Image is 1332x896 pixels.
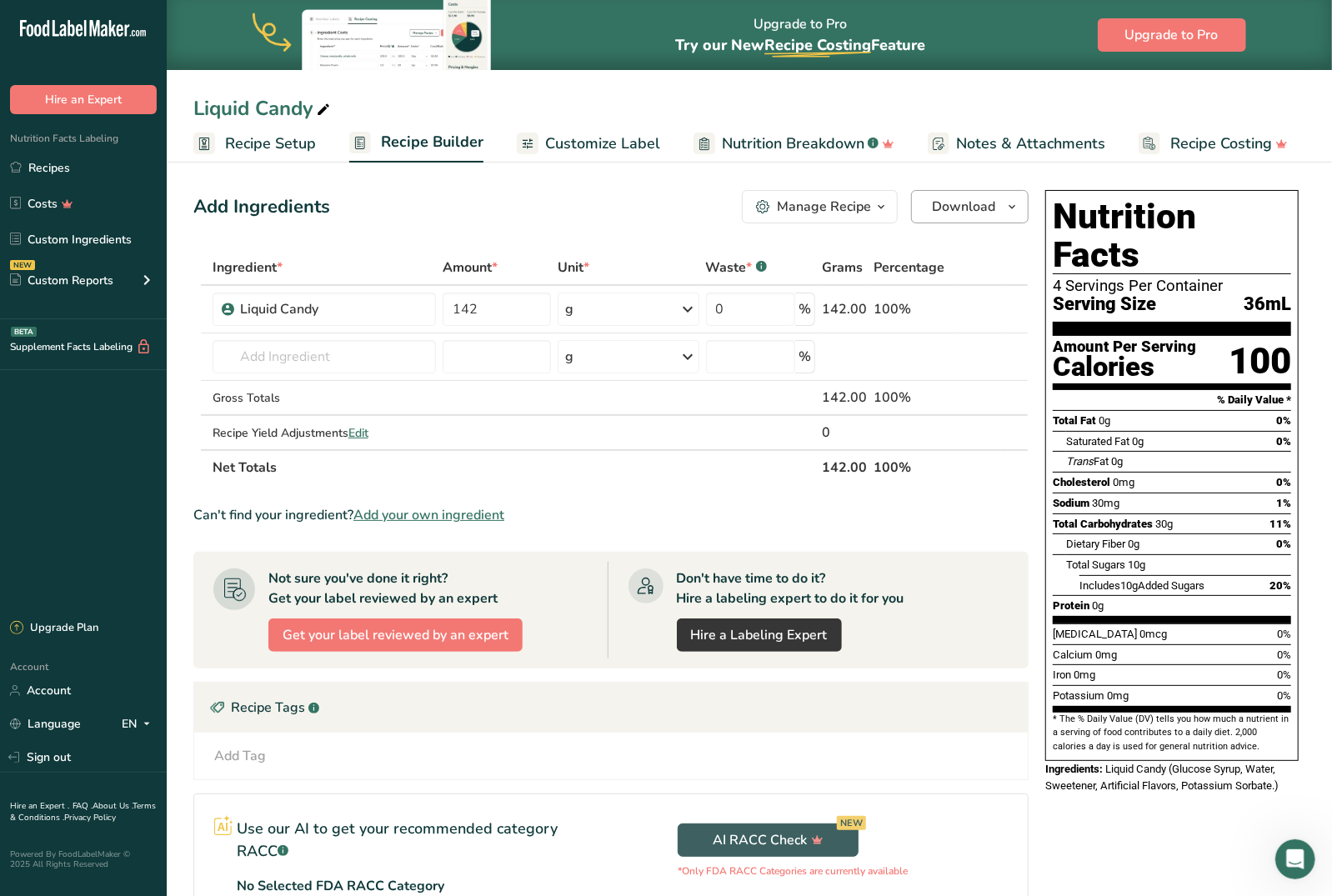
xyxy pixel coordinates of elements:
span: 10g [1120,579,1138,592]
span: Liquid Candy (Glucose Syrup, Water, Sweetener, Artificial Flavors, Potassium Sorbate.) [1045,763,1279,792]
span: 0% [1277,668,1291,681]
span: 0g [1128,538,1139,550]
span: Percentage [874,258,944,278]
div: Waste [706,258,767,278]
span: 0% [1276,414,1291,427]
span: Unit [558,258,589,278]
span: 0g [1111,455,1123,468]
div: 4 Servings Per Container [1053,278,1291,294]
div: Gross Totals [213,389,436,407]
span: 20% [1269,579,1291,592]
button: Upgrade to Pro [1098,18,1246,52]
span: Nutrition Breakdown [722,133,864,155]
span: Protein [1053,599,1089,612]
h1: Nutrition Facts [1053,198,1291,274]
span: Potassium [1053,689,1104,702]
span: 0% [1277,628,1291,640]
div: Upgrade Plan [10,620,98,637]
span: 0g [1132,435,1144,448]
span: Fat [1066,455,1109,468]
span: Saturated Fat [1066,435,1129,448]
span: Recipe Costing [764,35,871,55]
div: g [565,347,573,367]
button: Download [911,190,1029,223]
div: Recipe Yield Adjustments [213,424,436,442]
span: Recipe Costing [1170,133,1272,155]
span: Ingredients: [1045,763,1103,775]
span: Serving Size [1053,294,1156,315]
a: Terms & Conditions . [10,800,156,823]
span: 0mg [1107,689,1129,702]
a: Notes & Attachments [928,125,1105,163]
div: 100% [874,299,949,319]
span: Notes & Attachments [956,133,1105,155]
span: Customize Label [545,133,660,155]
a: Recipe Builder [349,123,483,163]
div: EN [122,714,157,734]
div: 100 [1229,339,1291,383]
span: 36mL [1244,294,1291,315]
div: BETA [11,327,37,337]
span: 11% [1269,518,1291,530]
div: NEW [10,260,35,270]
span: Try our New Feature [675,35,925,55]
span: Includes Added Sugars [1079,579,1204,592]
div: Calories [1053,355,1196,379]
span: Total Fat [1053,414,1096,427]
input: Add Ingredient [213,340,436,373]
span: 0mcg [1139,628,1167,640]
span: 30mg [1092,497,1119,509]
section: % Daily Value * [1053,390,1291,410]
div: Manage Recipe [777,197,871,217]
div: 142.00 [822,299,867,319]
div: Custom Reports [10,272,113,289]
button: Hire an Expert [10,85,157,114]
span: 0% [1277,689,1291,702]
a: Recipe Setup [193,125,316,163]
span: 0% [1277,648,1291,661]
span: Iron [1053,668,1071,681]
div: Don't have time to do it? Hire a labeling expert to do it for you [677,568,904,608]
div: NEW [837,816,866,830]
a: Hire a Labeling Expert [677,618,842,652]
p: Use our AI to get your recommended category RACC [237,818,591,863]
div: g [565,299,573,319]
span: 10g [1128,558,1145,571]
span: 0mg [1074,668,1095,681]
i: Trans [1066,455,1094,468]
span: Calcium [1053,648,1093,661]
a: FAQ . [73,800,93,812]
div: Liquid Candy [240,299,426,319]
span: Cholesterol [1053,476,1110,488]
div: Not sure you've done it right? Get your label reviewed by an expert [268,568,498,608]
button: Manage Recipe [742,190,898,223]
span: 0g [1092,599,1104,612]
span: 0% [1276,476,1291,488]
a: About Us . [93,800,133,812]
div: Liquid Candy [193,93,333,123]
div: Add Ingredients [193,193,330,221]
span: Recipe Setup [225,133,316,155]
span: Total Carbohydrates [1053,518,1153,530]
button: AI RACC Check NEW [678,823,859,857]
th: 100% [870,449,953,484]
span: 0g [1099,414,1110,427]
span: 1% [1276,497,1291,509]
div: Upgrade to Pro [675,1,925,70]
a: Language [10,709,81,738]
a: Customize Label [517,125,660,163]
span: Amount [443,258,498,278]
div: Recipe Tags [194,683,1028,733]
span: Download [932,197,995,217]
div: 0 [822,423,867,443]
span: 0mg [1095,648,1117,661]
a: Recipe Costing [1139,125,1288,163]
div: 142.00 [822,388,867,408]
section: * The % Daily Value (DV) tells you how much a nutrient in a serving of food contributes to a dail... [1053,713,1291,753]
div: Powered By FoodLabelMaker © 2025 All Rights Reserved [10,849,157,869]
span: Upgrade to Pro [1125,25,1219,45]
button: Get your label reviewed by an expert [268,618,523,652]
span: Edit [348,425,368,441]
p: *Only FDA RACC Categories are currently available [678,863,908,878]
a: Nutrition Breakdown [694,125,894,163]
